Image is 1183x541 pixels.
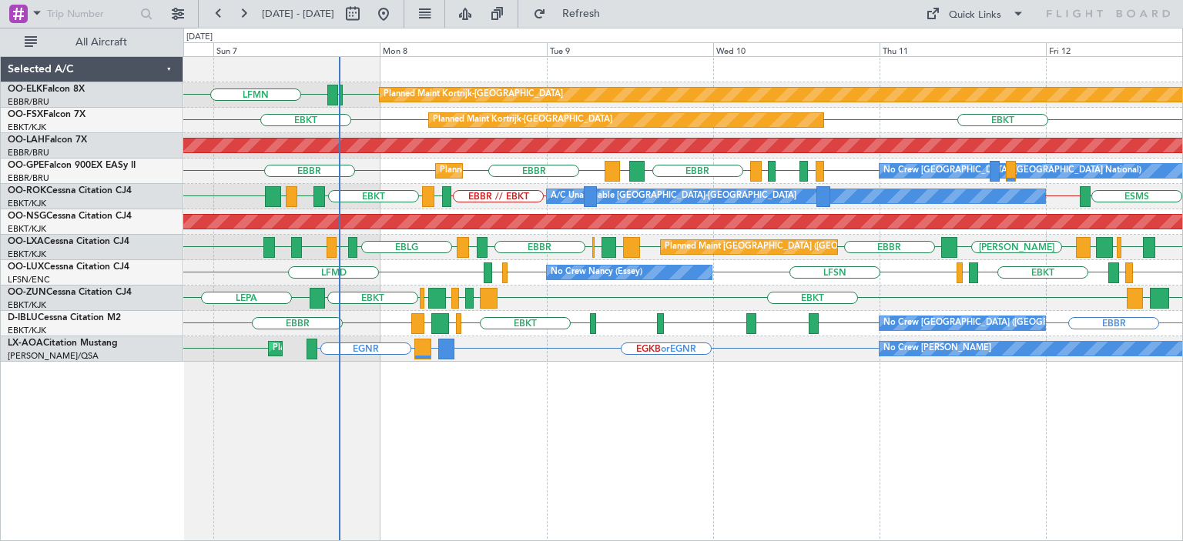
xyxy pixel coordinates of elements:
[8,237,44,246] span: OO-LXA
[880,42,1046,56] div: Thu 11
[8,96,49,108] a: EBBR/BRU
[8,85,85,94] a: OO-ELKFalcon 8X
[551,185,796,208] div: A/C Unavailable [GEOGRAPHIC_DATA]-[GEOGRAPHIC_DATA]
[551,261,642,284] div: No Crew Nancy (Essey)
[384,83,563,106] div: Planned Maint Kortrijk-[GEOGRAPHIC_DATA]
[713,42,880,56] div: Wed 10
[549,8,614,19] span: Refresh
[883,159,1141,182] div: No Crew [GEOGRAPHIC_DATA] ([GEOGRAPHIC_DATA] National)
[8,186,132,195] a: OO-ROKCessna Citation CJ4
[47,2,136,25] input: Trip Number
[8,110,43,119] span: OO-FSX
[8,350,99,362] a: [PERSON_NAME]/QSA
[8,85,42,94] span: OO-ELK
[440,159,719,182] div: Planned Maint [GEOGRAPHIC_DATA] ([GEOGRAPHIC_DATA] National)
[8,122,46,133] a: EBKT/KJK
[8,249,46,260] a: EBKT/KJK
[8,223,46,235] a: EBKT/KJK
[8,172,49,184] a: EBBR/BRU
[8,237,129,246] a: OO-LXACessna Citation CJ4
[665,235,943,259] div: Planned Maint [GEOGRAPHIC_DATA] ([GEOGRAPHIC_DATA] National)
[8,339,43,348] span: LX-AOA
[918,2,1032,26] button: Quick Links
[8,147,49,159] a: EBBR/BRU
[8,313,38,322] span: D-IBLU
[273,337,515,360] div: Planned Maint [GEOGRAPHIC_DATA] ([GEOGRAPHIC_DATA])
[883,337,991,360] div: No Crew [PERSON_NAME]
[8,135,87,145] a: OO-LAHFalcon 7X
[8,288,132,297] a: OO-ZUNCessna Citation CJ4
[8,161,44,170] span: OO-GPE
[547,42,713,56] div: Tue 9
[380,42,546,56] div: Mon 8
[186,31,213,44] div: [DATE]
[8,262,44,272] span: OO-LUX
[17,30,167,55] button: All Aircraft
[433,109,612,132] div: Planned Maint Kortrijk-[GEOGRAPHIC_DATA]
[8,325,46,336] a: EBKT/KJK
[883,312,1141,335] div: No Crew [GEOGRAPHIC_DATA] ([GEOGRAPHIC_DATA] National)
[8,212,132,221] a: OO-NSGCessna Citation CJ4
[8,110,85,119] a: OO-FSXFalcon 7X
[8,274,50,286] a: LFSN/ENC
[8,198,46,209] a: EBKT/KJK
[8,212,46,221] span: OO-NSG
[949,8,1001,23] div: Quick Links
[8,186,46,195] span: OO-ROK
[262,7,334,21] span: [DATE] - [DATE]
[8,299,46,311] a: EBKT/KJK
[40,37,163,48] span: All Aircraft
[8,161,136,170] a: OO-GPEFalcon 900EX EASy II
[213,42,380,56] div: Sun 7
[8,262,129,272] a: OO-LUXCessna Citation CJ4
[8,313,121,322] a: D-IBLUCessna Citation M2
[8,339,118,348] a: LX-AOACitation Mustang
[8,135,45,145] span: OO-LAH
[526,2,618,26] button: Refresh
[8,288,46,297] span: OO-ZUN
